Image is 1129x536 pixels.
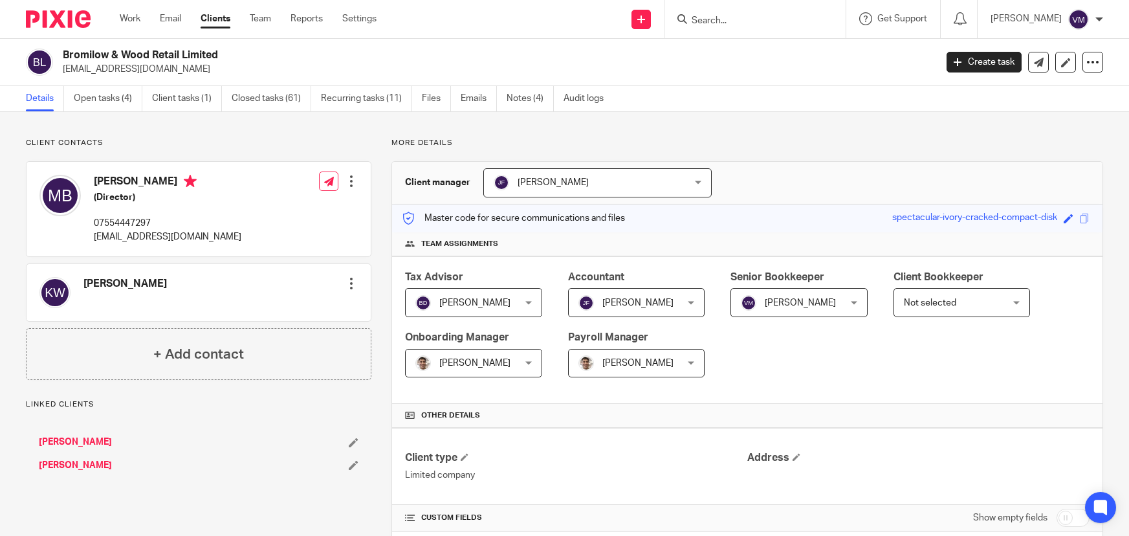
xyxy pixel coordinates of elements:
[421,410,480,421] span: Other details
[39,459,112,472] a: [PERSON_NAME]
[947,52,1022,73] a: Create task
[507,86,554,111] a: Notes (4)
[26,138,371,148] p: Client contacts
[1068,9,1089,30] img: svg%3E
[741,295,756,311] img: svg%3E
[973,511,1047,524] label: Show empty fields
[415,355,431,371] img: PXL_20240409_141816916.jpg
[421,239,498,249] span: Team assignments
[184,175,197,188] i: Primary
[730,272,824,282] span: Senior Bookkeeper
[765,298,836,307] span: [PERSON_NAME]
[152,86,222,111] a: Client tasks (1)
[405,451,747,465] h4: Client type
[342,12,377,25] a: Settings
[690,16,807,27] input: Search
[568,272,624,282] span: Accountant
[160,12,181,25] a: Email
[94,191,241,204] h5: (Director)
[402,212,625,225] p: Master code for secure communications and files
[26,399,371,410] p: Linked clients
[578,295,594,311] img: svg%3E
[904,298,956,307] span: Not selected
[405,176,470,189] h3: Client manager
[250,12,271,25] a: Team
[602,298,674,307] span: [PERSON_NAME]
[893,272,983,282] span: Client Bookkeeper
[39,175,81,216] img: svg%3E
[391,138,1103,148] p: More details
[461,86,497,111] a: Emails
[153,344,244,364] h4: + Add contact
[405,332,509,342] span: Onboarding Manager
[63,49,754,62] h2: Bromilow & Wood Retail Limited
[405,469,747,482] p: Limited company
[321,86,412,111] a: Recurring tasks (11)
[83,277,167,291] h4: [PERSON_NAME]
[877,14,927,23] span: Get Support
[120,12,140,25] a: Work
[405,513,747,523] h4: CUSTOM FIELDS
[290,12,323,25] a: Reports
[94,230,241,243] p: [EMAIL_ADDRESS][DOMAIN_NAME]
[991,12,1062,25] p: [PERSON_NAME]
[439,298,510,307] span: [PERSON_NAME]
[415,295,431,311] img: svg%3E
[26,49,53,76] img: svg%3E
[94,175,241,191] h4: [PERSON_NAME]
[578,355,594,371] img: PXL_20240409_141816916.jpg
[39,277,71,308] img: svg%3E
[39,436,112,449] a: [PERSON_NAME]
[422,86,451,111] a: Files
[892,211,1057,226] div: spectacular-ivory-cracked-compact-disk
[747,451,1090,465] h4: Address
[564,86,613,111] a: Audit logs
[568,332,648,342] span: Payroll Manager
[439,359,510,368] span: [PERSON_NAME]
[232,86,311,111] a: Closed tasks (61)
[26,10,91,28] img: Pixie
[26,86,64,111] a: Details
[602,359,674,368] span: [PERSON_NAME]
[94,217,241,230] p: 07554447297
[74,86,142,111] a: Open tasks (4)
[405,272,463,282] span: Tax Advisor
[63,63,927,76] p: [EMAIL_ADDRESS][DOMAIN_NAME]
[494,175,509,190] img: svg%3E
[518,178,589,187] span: [PERSON_NAME]
[201,12,230,25] a: Clients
